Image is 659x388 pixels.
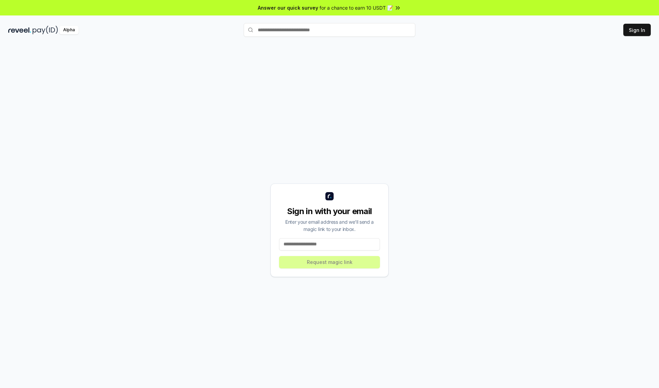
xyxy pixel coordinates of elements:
span: for a chance to earn 10 USDT 📝 [320,4,393,11]
img: logo_small [325,192,334,200]
div: Sign in with your email [279,206,380,217]
img: pay_id [33,26,58,34]
div: Alpha [59,26,79,34]
span: Answer our quick survey [258,4,318,11]
img: reveel_dark [8,26,31,34]
div: Enter your email address and we’ll send a magic link to your inbox. [279,218,380,233]
button: Sign In [623,24,651,36]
